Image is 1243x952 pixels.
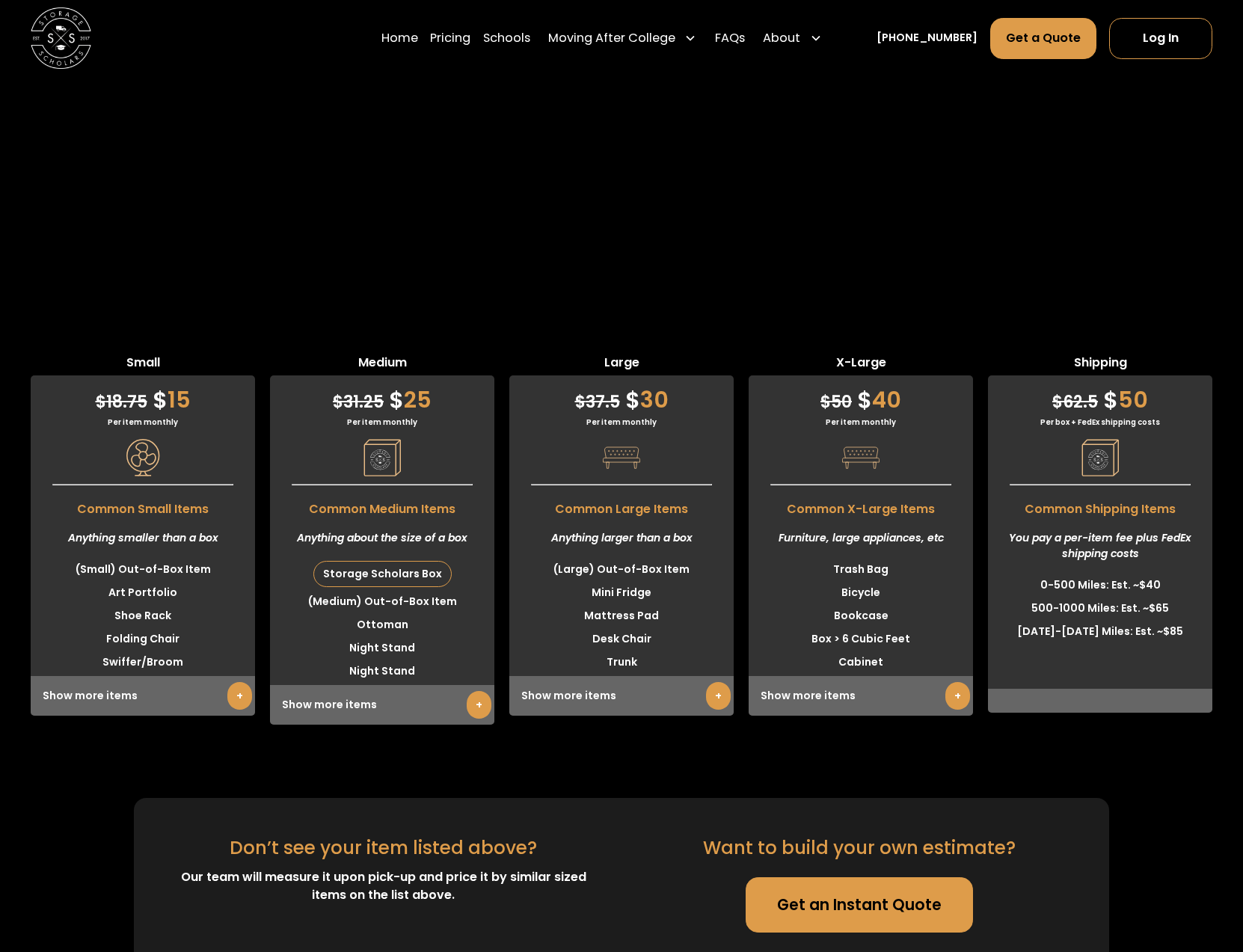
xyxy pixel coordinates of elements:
li: Trunk [509,651,734,674]
img: Storage Scholars main logo [31,7,92,69]
li: (Medium) Out-of-Box Item [270,590,494,613]
span: $ [1052,390,1063,414]
span: 50 [820,390,852,414]
span: $ [575,390,586,414]
a: + [467,691,491,719]
div: 50 [988,375,1212,417]
span: X-Large [749,354,973,375]
div: 30 [509,375,734,417]
li: Box > 6 Cubic Feet [749,627,973,651]
span: Common Medium Items [270,493,494,518]
span: Common X-Large Items [749,493,973,518]
li: [DATE]-[DATE] Miles: Est. ~$85 [988,620,1212,643]
li: (Small) Out-of-Box Item [31,558,255,581]
div: Want to build your own estimate? [703,835,1016,862]
div: Don’t see your item listed above? [230,835,537,862]
span: Large [509,354,734,375]
img: Pricing Category Icon [842,439,880,476]
div: Per item monthly [31,417,255,428]
span: 62.5 [1052,390,1098,414]
img: Pricing Category Icon [124,439,162,476]
li: Mini Fridge [509,581,734,604]
li: Night Stand [270,636,494,660]
span: Common Small Items [31,493,255,518]
span: $ [96,390,106,414]
div: You pay a per-item fee plus FedEx shipping costs [988,518,1212,574]
span: $ [857,384,872,416]
li: Bicycle [749,581,973,604]
a: + [706,682,731,710]
a: Home [381,16,418,59]
span: Medium [270,354,494,375]
a: Schools [483,16,530,59]
span: Small [31,354,255,375]
img: Pricing Category Icon [603,439,640,476]
li: Trash Bag [749,558,973,581]
div: Anything smaller than a box [31,518,255,558]
span: $ [389,384,404,416]
span: 31.25 [333,390,384,414]
div: 15 [31,375,255,417]
li: 500-1000 Miles: Est. ~$65 [988,597,1212,620]
a: FAQs [715,16,745,59]
span: $ [333,390,343,414]
span: 37.5 [575,390,620,414]
a: Get an Instant Quote [746,877,973,932]
div: 25 [270,375,494,417]
li: Folding Chair [31,627,255,651]
div: Show more items [509,676,734,716]
li: Swiffer/Broom [31,651,255,674]
img: Pricing Category Icon [1081,439,1119,476]
div: Show more items [31,676,255,716]
li: Desk Chair [509,627,734,651]
a: Log In [1109,17,1213,58]
span: Common Large Items [509,493,734,518]
span: 18.75 [96,390,147,414]
div: Our team will measure it upon pick-up and price it by similar sized items on the list above. [171,868,598,904]
a: Get a Quote [990,17,1097,58]
a: + [227,682,252,710]
li: Night Stand [270,660,494,683]
div: Show more items [749,676,973,716]
span: $ [820,390,831,414]
li: Art Portfolio [31,581,255,604]
div: Per item monthly [509,417,734,428]
div: Anything larger than a box [509,518,734,558]
div: Storage Scholars Box [314,562,451,586]
span: $ [625,384,640,416]
div: Anything about the size of a box [270,518,494,558]
div: Show more items [270,685,494,725]
div: Moving After College [542,16,703,59]
div: Furniture, large appliances, etc [749,518,973,558]
a: [PHONE_NUMBER] [877,30,977,46]
span: Common Shipping Items [988,493,1212,518]
div: About [757,16,828,59]
a: + [945,682,970,710]
div: Per item monthly [749,417,973,428]
div: About [763,29,800,47]
div: Moving After College [548,29,675,47]
img: Pricing Category Icon [363,439,401,476]
li: Bookcase [749,604,973,627]
li: Shoe Rack [31,604,255,627]
li: 0-500 Miles: Est. ~$40 [988,574,1212,597]
li: (Large) Out-of-Box Item [509,558,734,581]
div: Per box + FedEx shipping costs [988,417,1212,428]
span: $ [153,384,168,416]
span: Shipping [988,354,1212,375]
li: Cabinet [749,651,973,674]
li: Mattress Pad [509,604,734,627]
span: $ [1103,384,1118,416]
a: Pricing [430,16,470,59]
div: 40 [749,375,973,417]
li: Ottoman [270,613,494,636]
div: Per item monthly [270,417,494,428]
